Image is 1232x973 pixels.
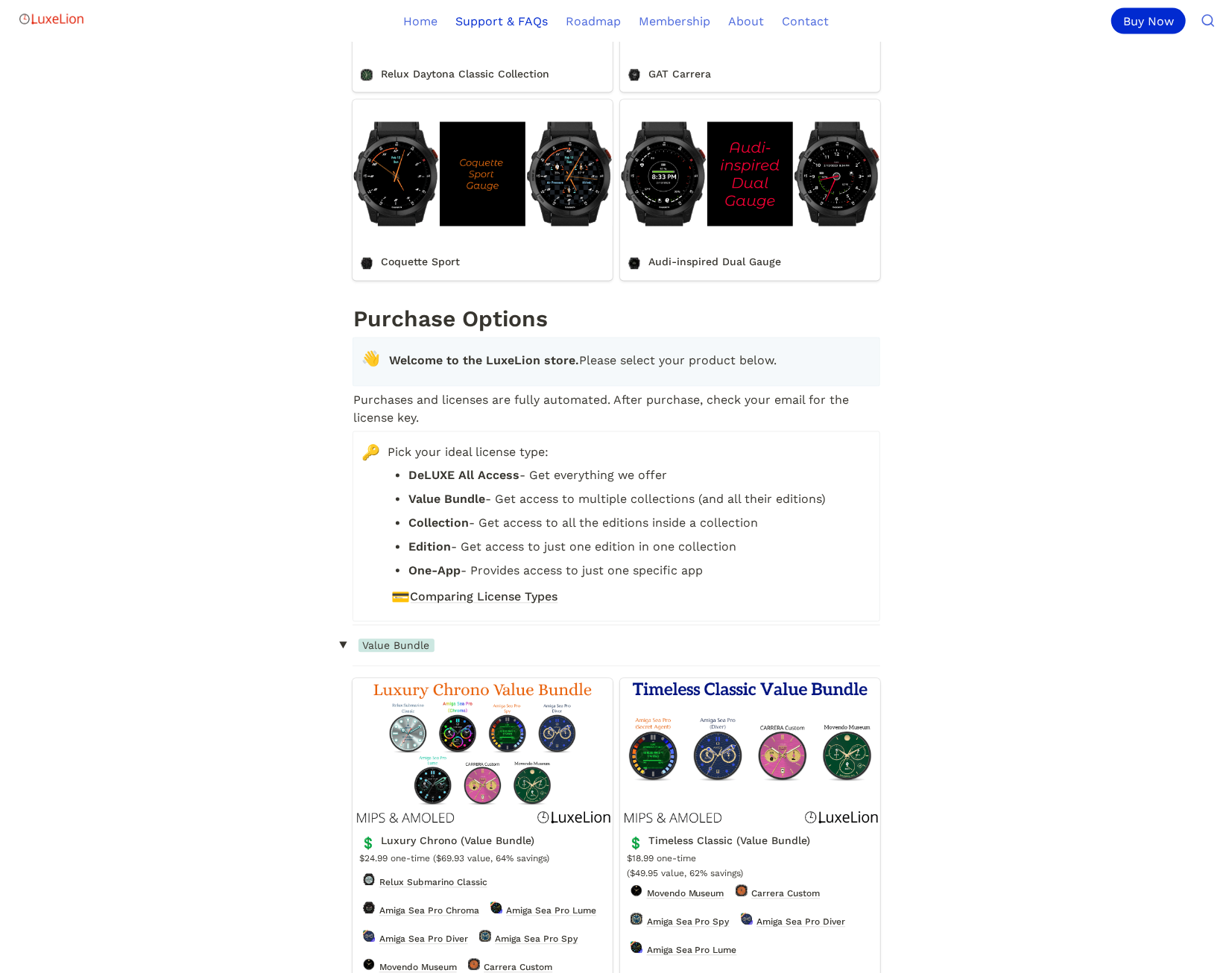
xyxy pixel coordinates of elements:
li: - Provides access to just one specific app [408,560,868,583]
strong: DeLUXE All Access [408,469,519,483]
a: Buy Now [1111,8,1192,34]
a: Audi-inspired Dual Gauge [620,100,880,281]
li: - Get access to just one edition in one collection [408,536,868,559]
h1: Purchase Options [353,302,880,336]
span: 💳 [391,589,406,603]
p: Please select your product below. [388,350,868,374]
strong: Value Bundle [408,492,485,507]
li: - Get access to multiple collections (and all their editions) [408,489,868,511]
a: 💳Comparing License Types [388,586,868,609]
span: 👋 [361,350,380,368]
span: Value Bundle [358,639,435,653]
a: Coquette Sport [353,100,613,281]
strong: Collection [408,516,469,530]
div: Buy Now [1111,8,1186,34]
span: Pick your ideal license type: [388,444,868,462]
li: - Get access to all the editions inside a collection [408,513,868,535]
p: Purchases and licenses are fully automated. After purchase, check your email for the license key. [353,390,880,430]
img: Logo [18,4,85,34]
span: ‣ [330,639,355,652]
span: Comparing License Types [411,589,558,606]
li: - Get everything we offer [408,465,868,487]
strong: Welcome to the LuxeLion store. [389,354,579,368]
strong: One-App [408,564,461,578]
span: 🔑 [361,444,380,462]
strong: Edition [408,540,451,554]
